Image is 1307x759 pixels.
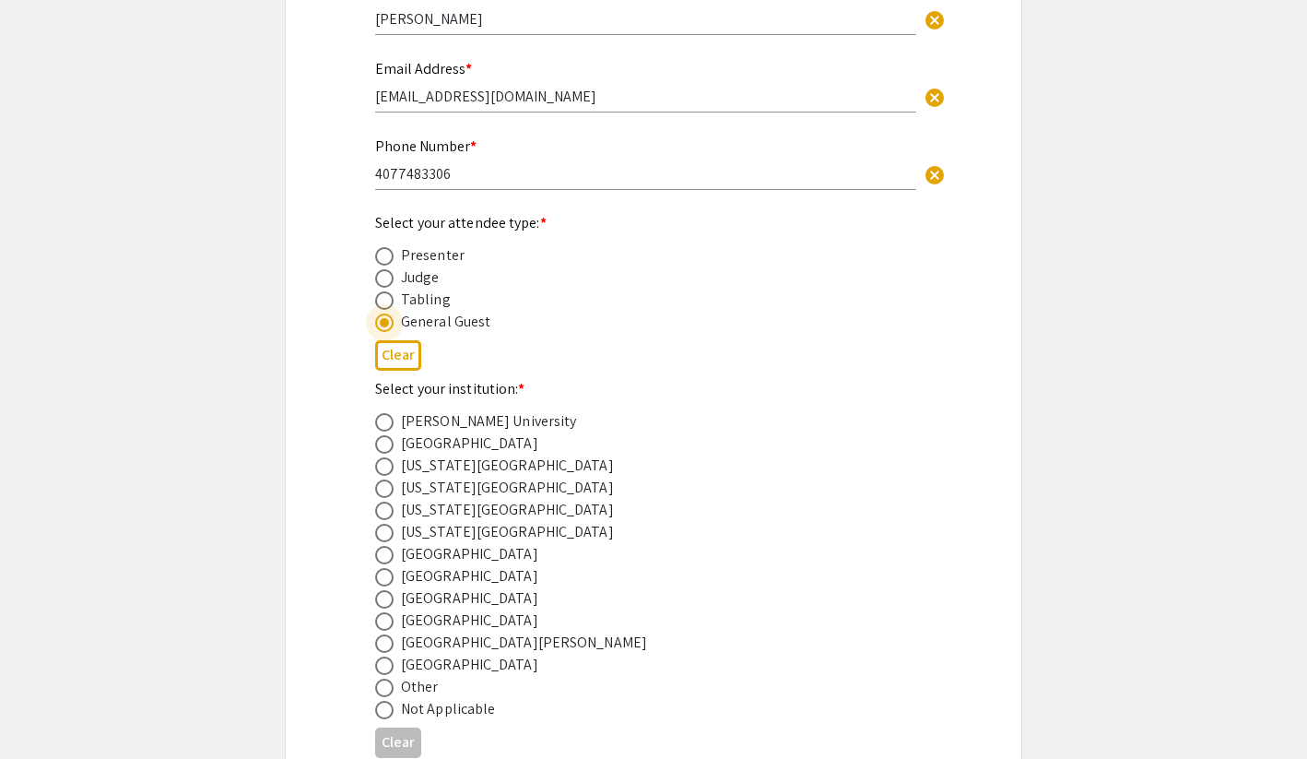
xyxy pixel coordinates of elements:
button: Clear [916,1,953,38]
input: Type Here [375,164,916,184]
div: [GEOGRAPHIC_DATA] [401,433,538,455]
div: [US_STATE][GEOGRAPHIC_DATA] [401,477,614,499]
div: [GEOGRAPHIC_DATA] [401,587,538,610]
button: Clear [916,78,953,115]
button: Clear [375,340,421,371]
input: Type Here [375,87,916,106]
div: General Guest [401,311,490,333]
span: cancel [924,164,946,186]
mat-label: Email Address [375,59,472,78]
input: Type Here [375,9,916,29]
iframe: Chat [14,676,78,745]
mat-label: Select your attendee type: [375,213,547,232]
mat-label: Select your institution: [375,379,525,398]
div: Not Applicable [401,698,495,720]
button: Clear [375,728,421,758]
div: Other [401,676,439,698]
div: [US_STATE][GEOGRAPHIC_DATA] [401,455,614,477]
div: [GEOGRAPHIC_DATA][PERSON_NAME] [401,632,647,654]
div: [US_STATE][GEOGRAPHIC_DATA] [401,521,614,543]
div: Tabling [401,289,451,311]
div: Presenter [401,244,465,267]
div: [GEOGRAPHIC_DATA] [401,565,538,587]
span: cancel [924,9,946,31]
span: cancel [924,87,946,109]
div: [GEOGRAPHIC_DATA] [401,654,538,676]
div: [GEOGRAPHIC_DATA] [401,543,538,565]
div: [GEOGRAPHIC_DATA] [401,610,538,632]
mat-label: Phone Number [375,136,477,156]
div: Judge [401,267,440,289]
div: [PERSON_NAME] University [401,410,576,433]
button: Clear [916,156,953,193]
div: [US_STATE][GEOGRAPHIC_DATA] [401,499,614,521]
